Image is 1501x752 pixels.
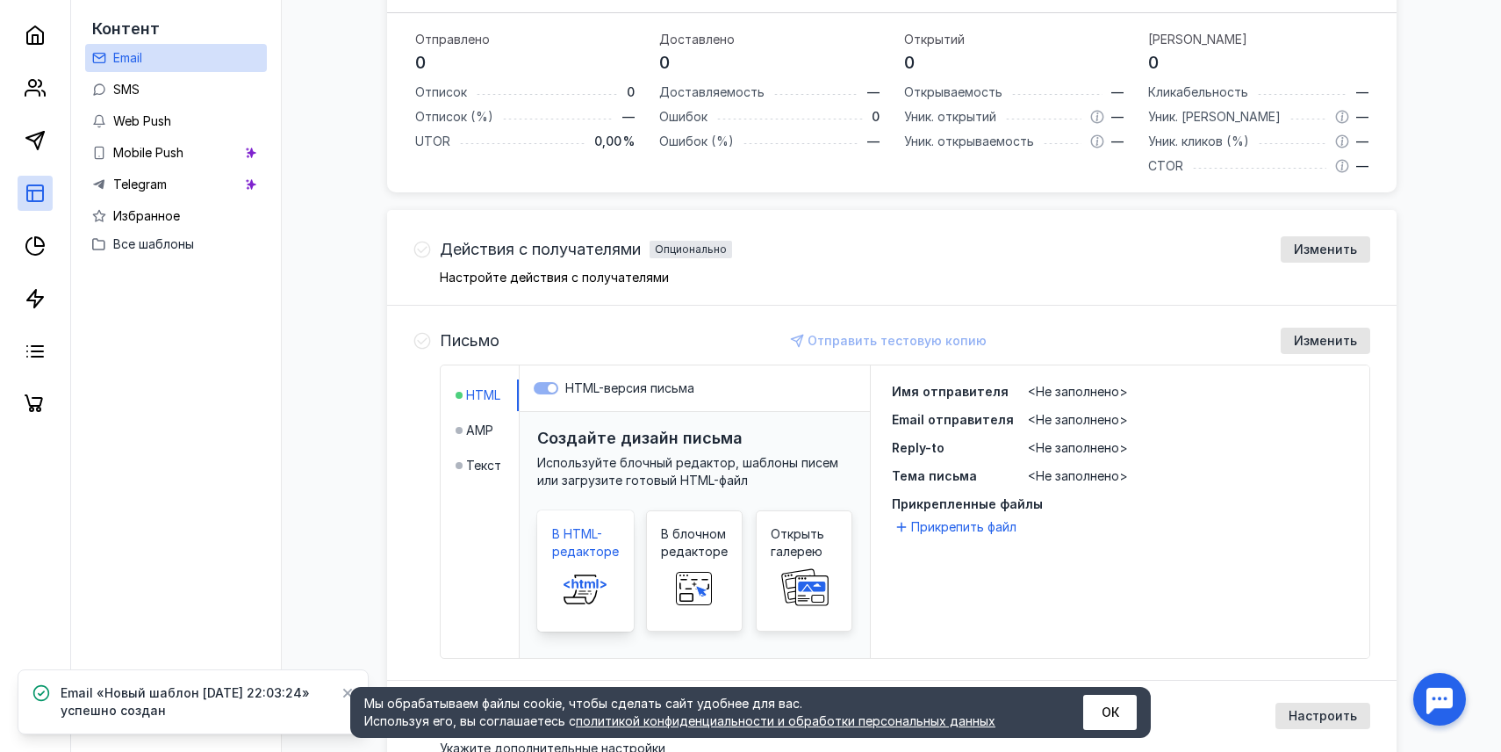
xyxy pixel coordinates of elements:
span: Уник. [PERSON_NAME] [1148,109,1281,124]
span: — [1111,133,1124,150]
h4: Доставлено [659,31,880,48]
h4: Действия с получателямиОпционально [440,241,732,258]
a: SMS [85,76,267,104]
span: Ошибок (%) [659,134,734,148]
button: ОК [1083,695,1137,730]
span: 0 [415,52,426,73]
span: Прикрепить файл [911,518,1016,536]
span: Отписок (%) [415,109,493,124]
div: Мы обрабатываем файлы cookie, чтобы сделать сайт удобнее для вас. Используя его, вы соглашаетесь c [364,695,1040,730]
span: Email «Новый шаблон [DATE] 22:03:24» успешно создан [61,684,327,719]
span: 0,00 % [594,133,635,150]
span: Email [113,50,142,65]
a: политикой конфиденциальности и обработки персональных данных [576,713,995,728]
span: Кликабельность [1148,84,1248,99]
span: Уник. открытий [904,109,996,124]
span: Открываемость [904,84,1002,99]
span: Все шаблоны [113,236,194,251]
span: Reply-to [892,440,944,455]
span: — [867,133,880,150]
button: Изменить [1281,328,1370,354]
span: Контент [92,19,160,38]
span: — [1356,108,1368,126]
span: Web Push [113,113,171,128]
button: Прикрепить файл [892,517,1023,538]
span: Email отправителя [892,412,1014,427]
span: Уник. открываемость [904,134,1034,148]
h4: Открытий [904,31,1124,48]
span: В HTML-редакторе [552,525,619,560]
span: Доставляемость [659,84,765,99]
span: — [1356,83,1368,101]
span: SMS [113,82,140,97]
span: 0 [627,83,635,101]
span: <Не заполнено> [1028,384,1128,399]
a: Mobile Push [85,139,267,167]
span: 0 [659,52,670,73]
span: В блочном редакторе [661,525,728,560]
a: Избранное [85,202,267,230]
span: — [1111,83,1124,101]
span: — [1356,157,1368,175]
span: Действия с получателями [440,241,641,258]
span: 0 [872,108,880,126]
span: Открыть галерею [771,525,837,560]
span: <Не заполнено> [1028,412,1128,427]
span: <Не заполнено> [1028,468,1128,483]
span: — [1111,108,1124,126]
span: CTOR [1148,158,1183,173]
span: <Не заполнено> [1028,440,1128,455]
span: AMP [466,422,493,439]
div: Опционально [655,244,727,255]
button: Настроить [1275,703,1370,729]
span: Прикрепленные файлы [892,495,1348,513]
span: — [1356,133,1368,150]
h4: [PERSON_NAME] [1148,31,1368,48]
span: Отписок [415,84,467,99]
span: HTML-версия письма [565,380,694,395]
span: Изменить [1294,334,1357,349]
span: Изменить [1294,242,1357,257]
h4: Письмо [440,332,499,350]
span: — [622,108,635,126]
span: Избранное [113,208,180,223]
span: Telegram [113,177,167,192]
span: Ошибок [659,109,707,124]
a: Email [85,44,267,72]
span: Настроить [1289,709,1357,724]
span: HTML [466,387,500,404]
button: Изменить [1281,236,1370,263]
span: Текст [466,457,501,474]
a: Web Push [85,107,267,135]
span: UTOR [415,134,450,148]
span: 0 [904,52,915,73]
button: Все шаблоны [92,230,260,258]
span: — [867,83,880,101]
h3: Создайте дизайн письма [537,429,743,447]
span: Тема письма [892,468,977,483]
a: Telegram [85,170,267,199]
h4: Отправлено [415,31,636,48]
p: Настройте действия с получателями [440,271,1370,284]
span: Имя отправителя [892,384,1009,399]
span: Используйте блочный редактор, шаблоны писем или загрузите готовый HTML-файл [537,455,838,488]
span: Mobile Push [113,145,183,160]
span: Уник. кликов (%) [1148,134,1249,148]
span: 0 [1148,52,1159,73]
